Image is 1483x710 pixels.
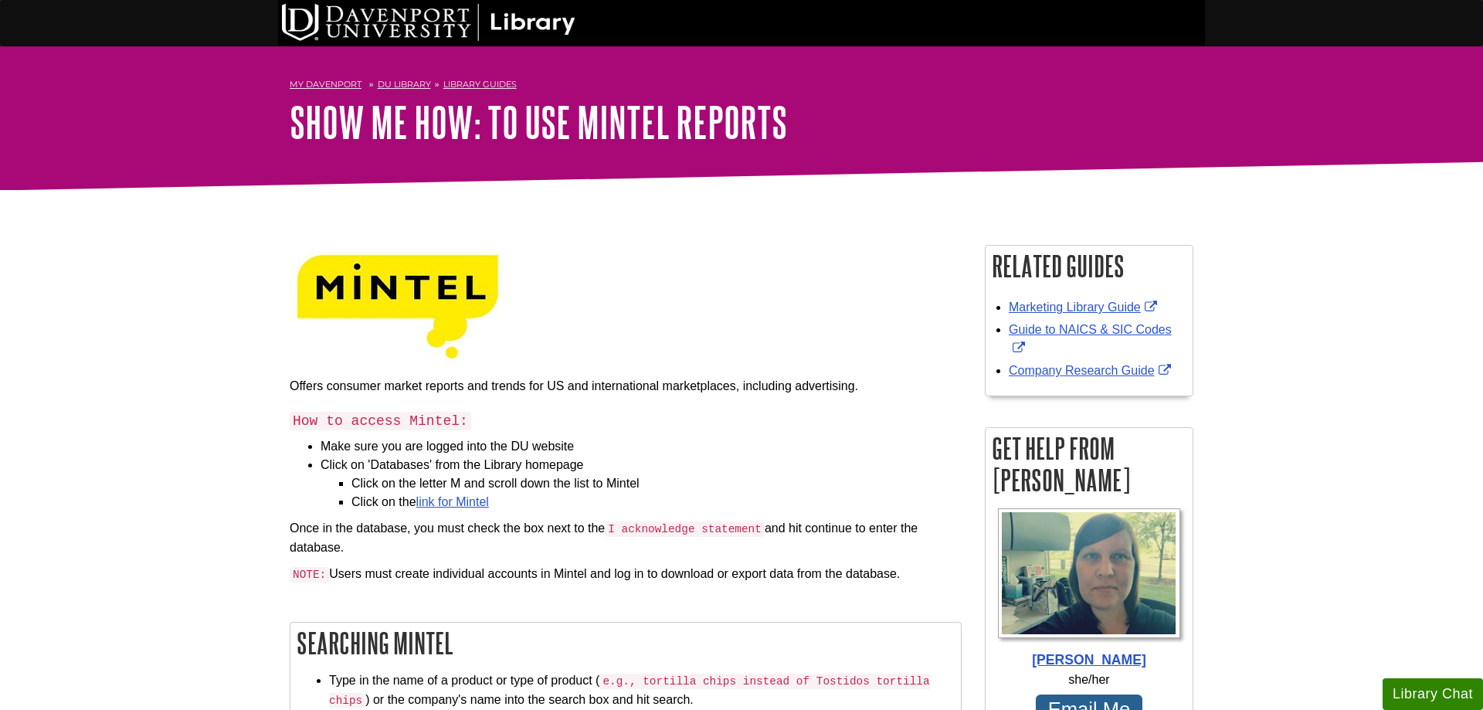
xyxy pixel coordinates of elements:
a: DU Library [378,79,431,90]
h2: Related Guides [986,246,1193,287]
li: Click on 'Databases' from the Library homepage [321,456,962,511]
a: Profile Photo [PERSON_NAME] [993,508,1185,670]
p: Offers consumer market reports and trends for US and international marketplaces, including advert... [290,377,962,396]
a: Show Me How: To Use Mintel Reports [290,98,787,146]
a: Link opens in new window [1009,364,1175,377]
a: My Davenport [290,78,361,91]
div: [PERSON_NAME] [993,650,1185,670]
nav: breadcrumb [290,74,1193,99]
code: NOTE: [290,567,329,583]
li: Make sure you are logged into the DU website [321,437,962,456]
li: Click on the letter M and scroll down the list to Mintel [351,474,962,493]
a: link for Mintel [416,495,489,508]
a: Library Guides [443,79,517,90]
img: DU Library [282,4,575,41]
button: Library Chat [1383,678,1483,710]
p: Once in the database, you must check the box next to the and hit continue to enter the database. [290,519,962,557]
code: e.g., tortilla chips instead of Tostidos tortilla chips [329,674,930,708]
li: Type in the name of a product or type of product ( ) or the company's name into the search box an... [329,671,953,709]
a: Link opens in new window [1009,301,1161,314]
h2: Get Help From [PERSON_NAME] [986,428,1193,501]
p: Users must create individual accounts in Mintel and log in to download or export data from the da... [290,565,962,584]
div: she/her [993,671,1185,689]
a: Link opens in new window [1009,323,1172,355]
img: mintel logo [290,245,506,369]
code: How to access Mintel: [290,412,471,430]
li: Click on the [351,493,962,511]
img: Profile Photo [998,508,1180,638]
h2: Searching Mintel [290,623,961,664]
code: I acknowledge statement [605,521,765,537]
